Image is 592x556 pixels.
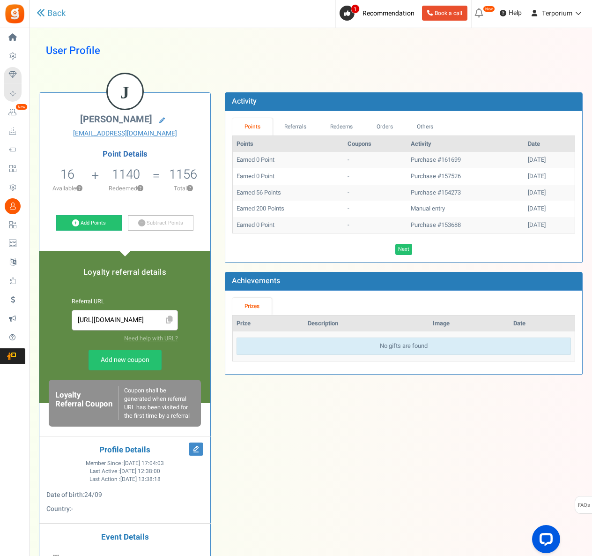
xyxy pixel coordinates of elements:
[237,338,571,355] div: No gifts are found
[528,221,571,230] div: [DATE]
[49,268,201,277] h5: Loyalty referral details
[84,490,102,500] span: 24/09
[233,201,344,217] td: Earned 200 Points
[112,167,140,181] h5: 1140
[510,316,575,332] th: Date
[162,312,177,329] span: Click to Copy
[233,136,344,152] th: Points
[15,104,28,110] em: New
[233,152,344,168] td: Earned 0 Point
[46,504,203,514] p: :
[46,38,576,64] h1: User Profile
[120,475,161,483] span: [DATE] 13:38:18
[528,204,571,213] div: [DATE]
[124,334,178,343] a: Need help with URL?
[407,136,524,152] th: Activity
[187,186,193,192] button: ?
[46,129,203,138] a: [EMAIL_ADDRESS][DOMAIN_NAME]
[118,386,194,420] div: Coupon shall be generated when referral URL has been visited for the first time by a referral
[55,391,118,415] h6: Loyalty Referral Coupon
[80,113,152,126] span: [PERSON_NAME]
[108,74,142,111] figcaption: J
[46,490,83,500] b: Date of birth
[506,8,522,18] span: Help
[76,186,82,192] button: ?
[46,446,203,455] h4: Profile Details
[169,167,197,181] h5: 1156
[232,118,273,135] a: Points
[232,96,257,107] b: Activity
[46,533,203,542] h4: Event Details
[528,188,571,197] div: [DATE]
[395,244,412,255] a: Next
[344,168,407,185] td: -
[407,168,524,185] td: Purchase #157526
[429,316,510,332] th: Image
[405,118,445,135] a: Others
[89,475,161,483] span: Last Action :
[407,152,524,168] td: Purchase #161699
[71,504,73,514] span: -
[528,172,571,181] div: [DATE]
[189,443,203,456] i: Edit Profile
[524,136,575,152] th: Date
[304,316,429,332] th: Description
[56,215,122,231] a: Add Points
[351,4,360,14] span: 1
[273,118,318,135] a: Referrals
[233,217,344,233] td: Earned 0 Point
[137,186,143,192] button: ?
[233,316,304,332] th: Prize
[577,496,590,514] span: FAQs
[232,298,272,315] a: Prizes
[365,118,405,135] a: Orders
[528,156,571,165] div: [DATE]
[128,215,193,231] a: Subtract Points
[124,459,164,467] span: [DATE] 17:04:03
[72,299,178,305] h6: Referral URL
[161,184,206,193] p: Total
[344,217,407,233] td: -
[344,201,407,217] td: -
[233,185,344,201] td: Earned 56 Points
[542,8,572,18] span: Terporium
[39,150,210,158] h4: Point Details
[422,6,467,21] a: Book a call
[344,136,407,152] th: Coupons
[233,168,344,185] td: Earned 0 Point
[407,217,524,233] td: Purchase #153688
[407,185,524,201] td: Purchase #154273
[4,105,25,120] a: New
[46,504,70,514] b: Country
[86,459,164,467] span: Member Since :
[363,8,414,18] span: Recommendation
[90,467,160,475] span: Last Active :
[44,184,91,193] p: Available
[318,118,365,135] a: Redeems
[340,6,418,21] a: 1 Recommendation
[344,185,407,201] td: -
[344,152,407,168] td: -
[496,6,525,21] a: Help
[483,6,495,12] em: New
[100,184,152,193] p: Redeemed
[4,3,25,24] img: Gratisfaction
[232,275,280,286] b: Achievements
[89,350,162,370] a: Add new coupon
[60,165,74,184] span: 16
[411,204,445,213] span: Manual entry
[120,467,160,475] span: [DATE] 12:38:00
[46,490,203,500] p: :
